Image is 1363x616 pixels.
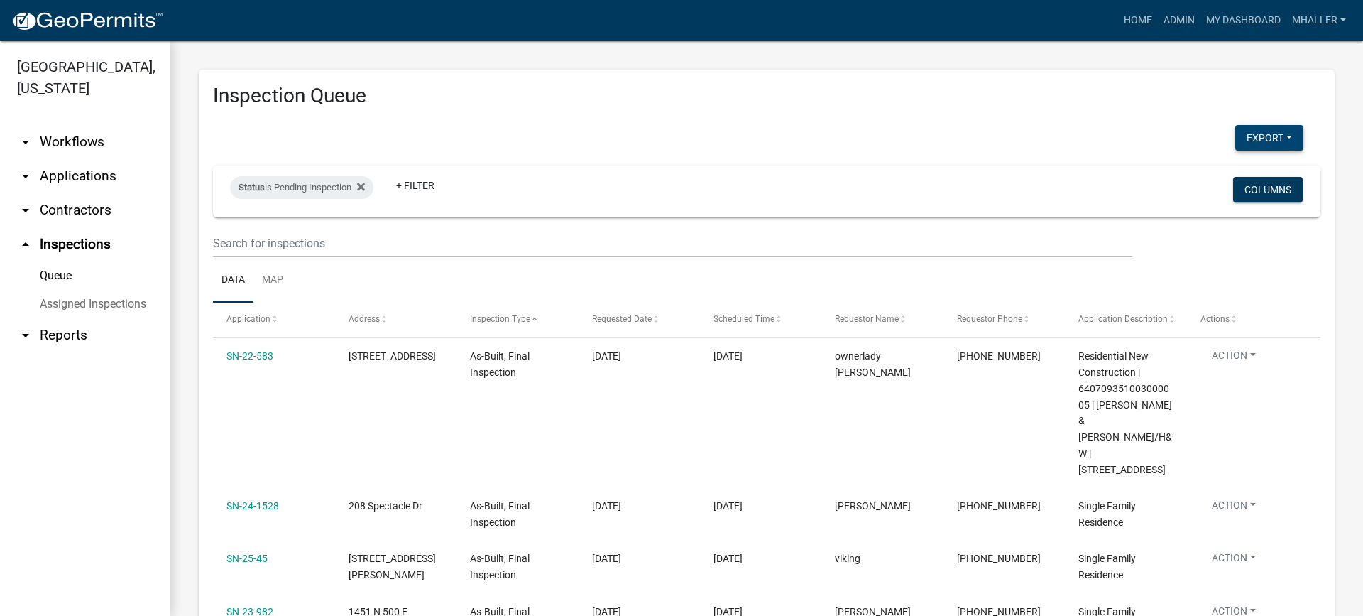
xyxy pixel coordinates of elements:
i: arrow_drop_down [17,168,34,185]
span: 08/18/2025 [592,350,621,362]
span: Single Family Residence [1078,500,1136,528]
datatable-header-cell: Inspection Type [456,303,578,337]
a: + Filter [385,173,446,198]
a: SN-25-45 [226,553,268,564]
datatable-header-cell: Requested Date [578,303,699,337]
i: arrow_drop_down [17,327,34,344]
button: Columns [1233,177,1303,202]
a: Map [253,258,292,303]
span: Application Description [1078,314,1168,324]
i: arrow_drop_up [17,236,34,253]
button: Export [1235,125,1303,151]
datatable-header-cell: Requestor Phone [943,303,1065,337]
datatable-header-cell: Requestor Name [821,303,943,337]
span: Residential New Construction | 640709351003000005 | Vales James R & Rebecca L/H&W | 1016 COUNTRY ... [1078,350,1172,475]
span: 219-465-8196 [957,500,1041,512]
span: As-Built, Final Inspection [470,500,530,528]
span: 208 Spectacle Dr [349,500,422,512]
datatable-header-cell: Application Description [1065,303,1186,337]
a: SN-22-583 [226,350,273,362]
datatable-header-cell: Application [213,303,334,337]
span: 08/13/2025 [592,500,621,512]
button: Action [1200,551,1267,571]
div: [DATE] [713,348,808,364]
span: ownerlady Becky [835,350,911,378]
span: Actions [1200,314,1230,324]
span: Requested Date [592,314,652,324]
span: viking [835,553,860,564]
i: arrow_drop_down [17,134,34,151]
button: Action [1200,498,1267,519]
a: Admin [1158,7,1200,34]
input: Search for inspections [213,229,1132,258]
a: mhaller [1286,7,1352,34]
span: 296 Holst Ln [349,553,436,580]
span: 07/11/2025 [592,553,621,564]
span: Address [349,314,380,324]
span: As-Built, Final Inspection [470,553,530,580]
span: Single Family Residence [1078,553,1136,580]
span: scott farabaugh [835,500,911,512]
datatable-header-cell: Scheduled Time [700,303,821,337]
button: Action [1200,348,1267,369]
a: Data [213,258,253,303]
datatable-header-cell: Address [334,303,456,337]
div: [DATE] [713,551,808,567]
a: My Dashboard [1200,7,1286,34]
span: 1016 COUNTRY CREEK LN [349,350,436,362]
span: Scheduled Time [713,314,774,324]
span: Requestor Phone [957,314,1022,324]
span: 219-616-8156 [957,350,1041,362]
span: Inspection Type [470,314,530,324]
div: is Pending Inspection [230,176,373,199]
datatable-header-cell: Actions [1187,303,1308,337]
span: Requestor Name [835,314,899,324]
a: Home [1118,7,1158,34]
div: [DATE] [713,498,808,514]
a: SN-24-1528 [226,500,279,512]
span: 555-555-5555 [957,553,1041,564]
span: Status [239,182,265,193]
span: As-Built, Final Inspection [470,350,530,378]
span: Application [226,314,270,324]
h3: Inspection Queue [213,84,1320,108]
i: arrow_drop_down [17,202,34,219]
